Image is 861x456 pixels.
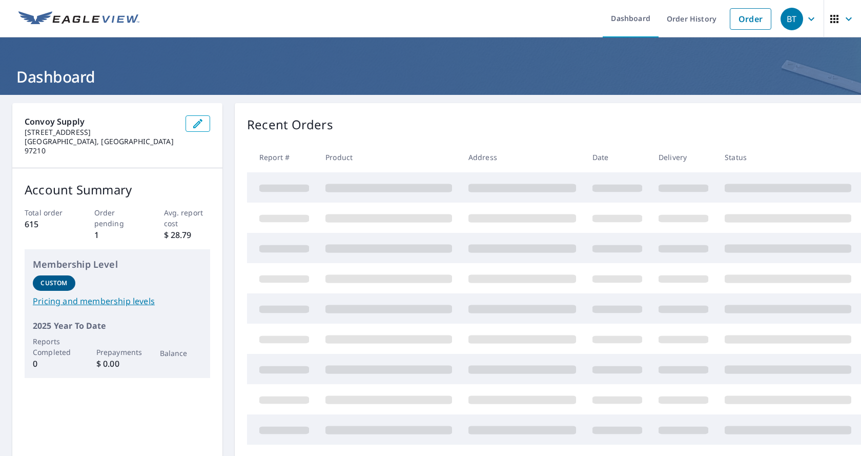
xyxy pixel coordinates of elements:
th: Address [460,142,584,172]
th: Report # [247,142,317,172]
p: 2025 Year To Date [33,320,202,332]
p: Total order [25,207,71,218]
p: Custom [40,279,67,288]
h1: Dashboard [12,66,849,87]
p: [STREET_ADDRESS] [25,128,177,137]
th: Date [584,142,650,172]
th: Product [317,142,460,172]
a: Order [730,8,771,30]
p: [GEOGRAPHIC_DATA], [GEOGRAPHIC_DATA] 97210 [25,137,177,155]
p: 615 [25,218,71,230]
p: Recent Orders [247,115,333,134]
img: EV Logo [18,11,139,27]
div: BT [781,8,803,30]
p: Reports Completed [33,336,75,358]
p: Account Summary [25,181,210,199]
p: $ 28.79 [164,229,211,241]
p: Prepayments [96,347,139,358]
th: Status [716,142,859,172]
p: Balance [160,348,202,359]
th: Delivery [650,142,716,172]
p: Avg. report cost [164,207,211,229]
p: Order pending [94,207,141,229]
p: Membership Level [33,257,202,271]
p: 0 [33,358,75,370]
a: Pricing and membership levels [33,295,202,307]
p: 1 [94,229,141,241]
p: Convoy Supply [25,115,177,128]
p: $ 0.00 [96,358,139,370]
